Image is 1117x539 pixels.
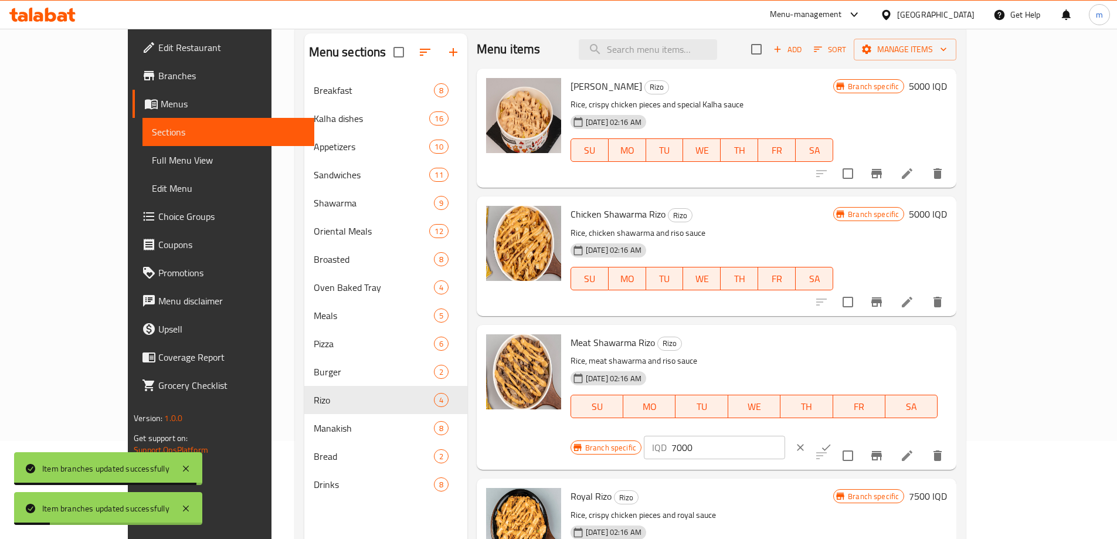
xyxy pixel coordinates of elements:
[142,146,314,174] a: Full Menu View
[434,367,448,378] span: 2
[133,315,314,343] a: Upsell
[571,138,609,162] button: SU
[613,270,641,287] span: MO
[796,267,833,290] button: SA
[304,358,467,386] div: Burger2
[863,442,891,470] button: Branch-specific-item
[314,365,434,379] span: Burger
[477,40,541,58] h2: Menu items
[838,398,881,415] span: FR
[430,170,447,181] span: 11
[924,160,952,188] button: delete
[623,395,675,418] button: MO
[314,83,434,97] span: Breakfast
[314,477,434,491] span: Drinks
[314,309,434,323] span: Meals
[133,202,314,230] a: Choice Groups
[434,423,448,434] span: 8
[571,354,938,368] p: Rice, meat shawarma and riso sauce
[924,442,952,470] button: delete
[688,270,716,287] span: WE
[843,209,904,220] span: Branch specific
[434,282,448,293] span: 4
[434,479,448,490] span: 8
[314,196,434,210] div: Shawarma
[434,309,449,323] div: items
[134,442,208,457] a: Support.OpsPlatform
[909,78,947,94] h6: 5000 IQD
[314,337,434,351] span: Pizza
[133,230,314,259] a: Coupons
[314,449,434,463] span: Bread
[304,414,467,442] div: Manakish8
[434,310,448,321] span: 5
[142,174,314,202] a: Edit Menu
[744,37,769,62] span: Select section
[309,43,386,61] h2: Menu sections
[897,8,975,21] div: [GEOGRAPHIC_DATA]
[671,436,785,459] input: Please enter price
[628,398,671,415] span: MO
[614,491,638,504] span: Rizo
[806,40,854,59] span: Sort items
[644,80,669,94] div: Rizo
[909,206,947,222] h6: 5000 IQD
[304,245,467,273] div: Broasted8
[429,140,448,154] div: items
[571,77,642,95] span: [PERSON_NAME]
[658,337,681,350] span: Rizo
[668,208,692,222] div: Rizo
[733,398,776,415] span: WE
[158,238,305,252] span: Coupons
[152,153,305,167] span: Full Menu View
[571,395,623,418] button: SU
[721,138,758,162] button: TH
[486,206,561,281] img: Chicken Shawarma Rizo
[164,411,182,426] span: 1.0.0
[833,395,885,418] button: FR
[785,398,828,415] span: TH
[133,90,314,118] a: Menus
[836,161,860,186] span: Select to update
[769,40,806,59] button: Add
[434,83,449,97] div: items
[579,39,717,60] input: search
[814,43,846,56] span: Sort
[161,97,305,111] span: Menus
[581,117,646,128] span: [DATE] 02:16 AM
[581,527,646,538] span: [DATE] 02:16 AM
[758,138,796,162] button: FR
[890,398,933,415] span: SA
[571,205,666,223] span: Chicken Shawarma Rizo
[42,462,169,475] div: Item branches updated successfully
[651,270,679,287] span: TU
[434,198,448,209] span: 9
[430,113,447,124] span: 16
[434,395,448,406] span: 4
[152,181,305,195] span: Edit Menu
[609,267,646,290] button: MO
[314,140,430,154] span: Appetizers
[134,411,162,426] span: Version:
[314,224,430,238] div: Oriental Meals
[434,477,449,491] div: items
[304,133,467,161] div: Appetizers10
[885,395,938,418] button: SA
[863,42,947,57] span: Manage items
[580,442,641,453] span: Branch specific
[680,398,723,415] span: TU
[158,40,305,55] span: Edit Restaurant
[843,81,904,92] span: Branch specific
[800,142,829,159] span: SA
[314,111,430,126] div: Kalha dishes
[571,487,612,505] span: Royal Rizo
[900,167,914,181] a: Edit menu item
[434,254,448,265] span: 8
[304,76,467,104] div: Breakfast8
[314,252,434,266] span: Broasted
[571,226,833,240] p: Rice, chicken shawarma and riso sauce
